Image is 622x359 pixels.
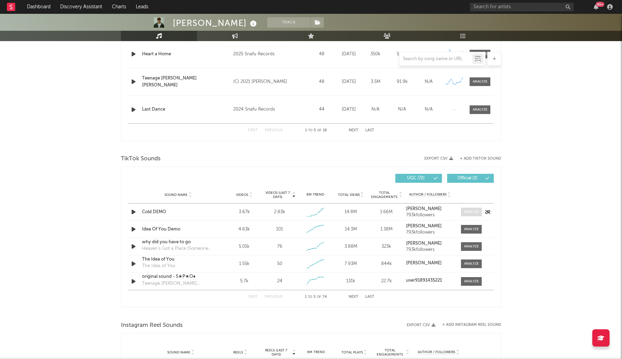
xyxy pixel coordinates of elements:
div: 131k [335,278,367,285]
div: N/A [364,106,387,113]
span: of [317,129,321,132]
div: 1 5 18 [297,126,335,135]
div: 3.67k [228,209,260,216]
span: Total Plays [341,350,363,355]
a: [PERSON_NAME] [406,207,454,211]
div: 3.88M [335,243,367,250]
input: Search for artists [470,3,574,11]
button: + Add Instagram Reel Sound [442,323,501,327]
div: N/A [417,78,440,85]
a: [PERSON_NAME] [406,224,454,229]
span: Total Engagements [370,191,398,199]
strong: [PERSON_NAME] [406,207,442,211]
div: why did you have to go [142,239,214,246]
div: 844k [370,261,403,267]
div: Teenage [PERSON_NAME] [PERSON_NAME] (feat. [PERSON_NAME]) - [PERSON_NAME] Remix [142,280,214,287]
strong: [PERSON_NAME] [406,224,442,228]
div: [PERSON_NAME] [173,17,258,29]
div: 48 [310,78,334,85]
button: Next [349,295,358,299]
div: 101 [276,226,283,233]
div: [DATE] [337,78,360,85]
strong: user91891435221 [406,278,442,283]
button: 99+ [594,4,599,10]
span: Total Engagements [375,348,405,357]
a: [PERSON_NAME] [406,261,454,266]
div: 5.7k [228,278,260,285]
a: [PERSON_NAME] [406,241,454,246]
span: Reels [233,350,243,355]
div: (C) 2021 [PERSON_NAME] [233,78,306,86]
a: Teenage [PERSON_NAME] [PERSON_NAME] [142,75,230,88]
div: 22.7k [370,278,403,285]
div: 793k followers [406,213,454,218]
div: 793k followers [406,230,454,235]
button: + Add TikTok Sound [453,157,501,161]
a: The Idea of You [142,256,214,263]
div: 76 [277,243,282,250]
div: 91.9k [390,78,414,85]
span: Videos (last 7 days) [264,191,292,199]
div: N/A [417,106,440,113]
span: Author / Followers [418,350,455,355]
div: 350k [364,51,387,58]
button: Export CSV [424,157,453,161]
span: Sound Name [167,350,190,355]
button: Next [349,129,358,132]
div: N/A [390,106,414,113]
strong: [PERSON_NAME] [406,241,442,246]
div: 2024 Snafu Records [233,105,306,114]
div: 6M Trend [299,350,333,355]
input: Search by song name or URL [399,56,472,62]
div: 2025 Snafu Records [233,50,306,58]
div: 99 + [596,2,604,7]
span: Author / Followers [409,192,446,197]
span: Reels (last 7 days) [261,348,291,357]
button: + Add TikTok Sound [460,157,501,161]
a: user91891435221 [406,278,454,283]
button: Track [267,17,310,28]
div: N/A [417,51,440,58]
a: Cold DEMO [142,209,214,216]
button: Last [365,129,374,132]
div: 6M Trend [299,192,331,197]
div: 1.38M [370,226,403,233]
button: First [248,295,258,299]
span: Official ( 2 ) [452,176,483,180]
div: 14.3M [335,226,367,233]
div: 14.8M [335,209,367,216]
span: Sound Name [164,193,188,197]
div: + Add Instagram Reel Sound [435,323,501,327]
a: Last Dance [142,106,230,113]
span: of [317,295,321,299]
a: original sound - S★P★O♦ [142,273,214,280]
button: Last [365,295,374,299]
span: to [308,129,312,132]
div: Heaven’s Got a Place (Someone New) [142,245,214,252]
button: Export CSV [407,323,435,327]
div: 323k [370,243,403,250]
span: Instagram Reel Sounds [121,321,183,330]
div: 1.66M [370,209,403,216]
button: Previous [265,129,283,132]
div: 1 5 74 [297,293,335,301]
div: 50 [277,261,282,267]
strong: [PERSON_NAME] [406,261,442,265]
button: Previous [265,295,283,299]
div: 24 [277,278,282,285]
div: Heart a Home [142,51,230,58]
button: Official(2) [447,174,494,183]
div: The Idea of You [142,263,175,270]
div: Idea Of You Demo [142,226,214,233]
span: TikTok Sounds [121,155,161,163]
span: to [308,295,312,299]
span: Videos [236,193,248,197]
span: Total Views [338,193,360,197]
div: 3.5M [364,78,387,85]
div: [DATE] [337,51,360,58]
div: 2.83k [274,209,285,216]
